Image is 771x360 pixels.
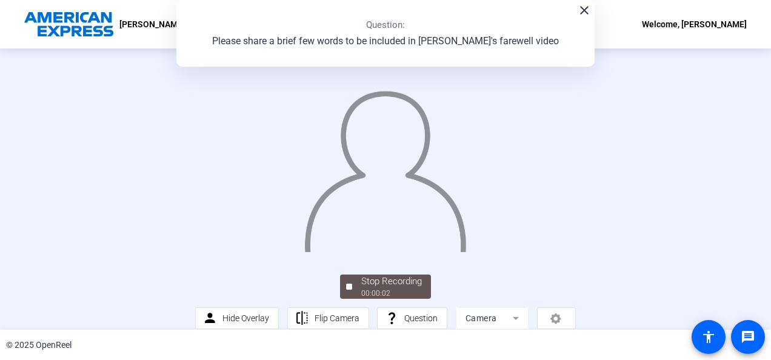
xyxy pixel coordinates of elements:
[384,311,399,326] mat-icon: question_mark
[701,330,716,344] mat-icon: accessibility
[287,307,369,329] button: Flip Camera
[340,275,431,299] button: Stop Recording00:00:02
[222,313,269,323] span: Hide Overlay
[195,307,279,329] button: Hide Overlay
[315,313,359,323] span: Flip Camera
[202,311,218,326] mat-icon: person
[303,81,467,252] img: overlay
[366,18,405,32] p: Question:
[361,275,422,288] div: Stop Recording
[119,17,246,32] p: [PERSON_NAME]'s farewell video
[577,3,592,18] mat-icon: close
[642,17,747,32] div: Welcome, [PERSON_NAME]
[295,311,310,326] mat-icon: flip
[24,12,113,36] img: OpenReel logo
[212,34,559,48] p: Please share a brief few words to be included in [PERSON_NAME]'s farewell video
[404,313,438,323] span: Question
[361,288,422,299] div: 00:00:02
[6,339,72,352] div: © 2025 OpenReel
[377,307,447,329] button: Question
[741,330,755,344] mat-icon: message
